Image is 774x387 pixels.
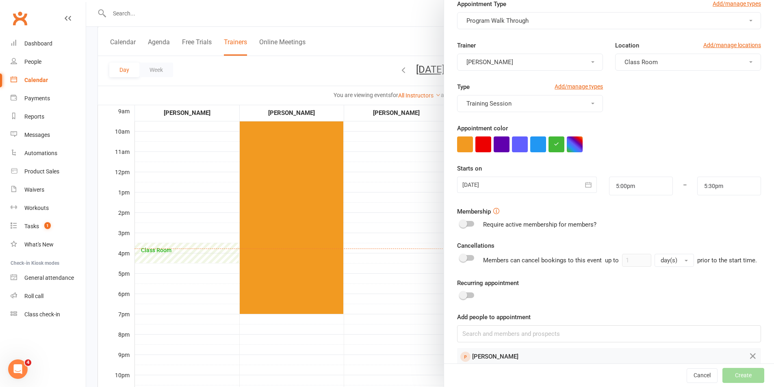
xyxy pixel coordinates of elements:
label: Appointment color [457,123,508,133]
a: Clubworx [10,8,30,28]
div: What's New [24,241,54,248]
a: Class kiosk mode [11,305,86,324]
div: Roll call [24,293,43,299]
span: [PERSON_NAME] [466,58,513,66]
span: 4 [25,359,31,366]
div: Product Sales [24,168,59,175]
div: Members can cancel bookings to this event [483,254,757,267]
div: Waivers [24,186,44,193]
a: Calendar [11,71,86,89]
button: [PERSON_NAME] [457,54,603,71]
a: Messages [11,126,86,144]
div: People [24,58,41,65]
div: Automations [24,150,57,156]
a: Waivers [11,181,86,199]
div: Messages [24,132,50,138]
span: Training Session [466,100,512,107]
button: Training Session [457,95,603,112]
div: Payments [24,95,50,102]
a: Roll call [11,287,86,305]
div: Calendar [24,77,48,83]
a: Payments [11,89,86,108]
div: – [672,177,698,195]
div: Reports [24,113,44,120]
div: Prospect [460,352,470,362]
a: Dashboard [11,35,86,53]
div: Require active membership for members? [483,220,596,229]
span: day(s) [661,257,677,264]
span: Program Walk Through [466,17,529,24]
a: Add/manage locations [703,41,761,50]
a: Tasks 1 [11,217,86,236]
iframe: Intercom live chat [8,359,28,379]
div: General attendance [24,275,74,281]
div: Dashboard [24,40,52,47]
div: Workouts [24,205,49,211]
label: Location [615,41,639,50]
input: Search and members and prospects [457,325,761,342]
a: Workouts [11,199,86,217]
div: Tasks [24,223,39,229]
a: General attendance kiosk mode [11,269,86,287]
button: Program Walk Through [457,12,761,29]
a: People [11,53,86,71]
label: Recurring appointment [457,278,519,288]
div: up to [605,254,694,267]
span: [PERSON_NAME] [472,353,518,360]
a: Add/manage types [555,82,603,91]
a: What's New [11,236,86,254]
label: Trainer [457,41,476,50]
a: Product Sales [11,162,86,181]
button: day(s) [655,254,694,267]
label: Type [457,82,470,92]
label: Starts on [457,164,482,173]
span: Class Room [624,58,658,66]
label: Cancellations [457,241,494,251]
button: Cancel [687,368,718,383]
span: prior to the start time. [697,257,757,264]
span: 1 [44,222,51,229]
a: Reports [11,108,86,126]
button: Remove from Appointment [748,351,758,362]
button: Class Room [615,54,761,71]
label: Add people to appointment [457,312,531,322]
label: Membership [457,207,491,216]
div: Class check-in [24,311,60,318]
a: Automations [11,144,86,162]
